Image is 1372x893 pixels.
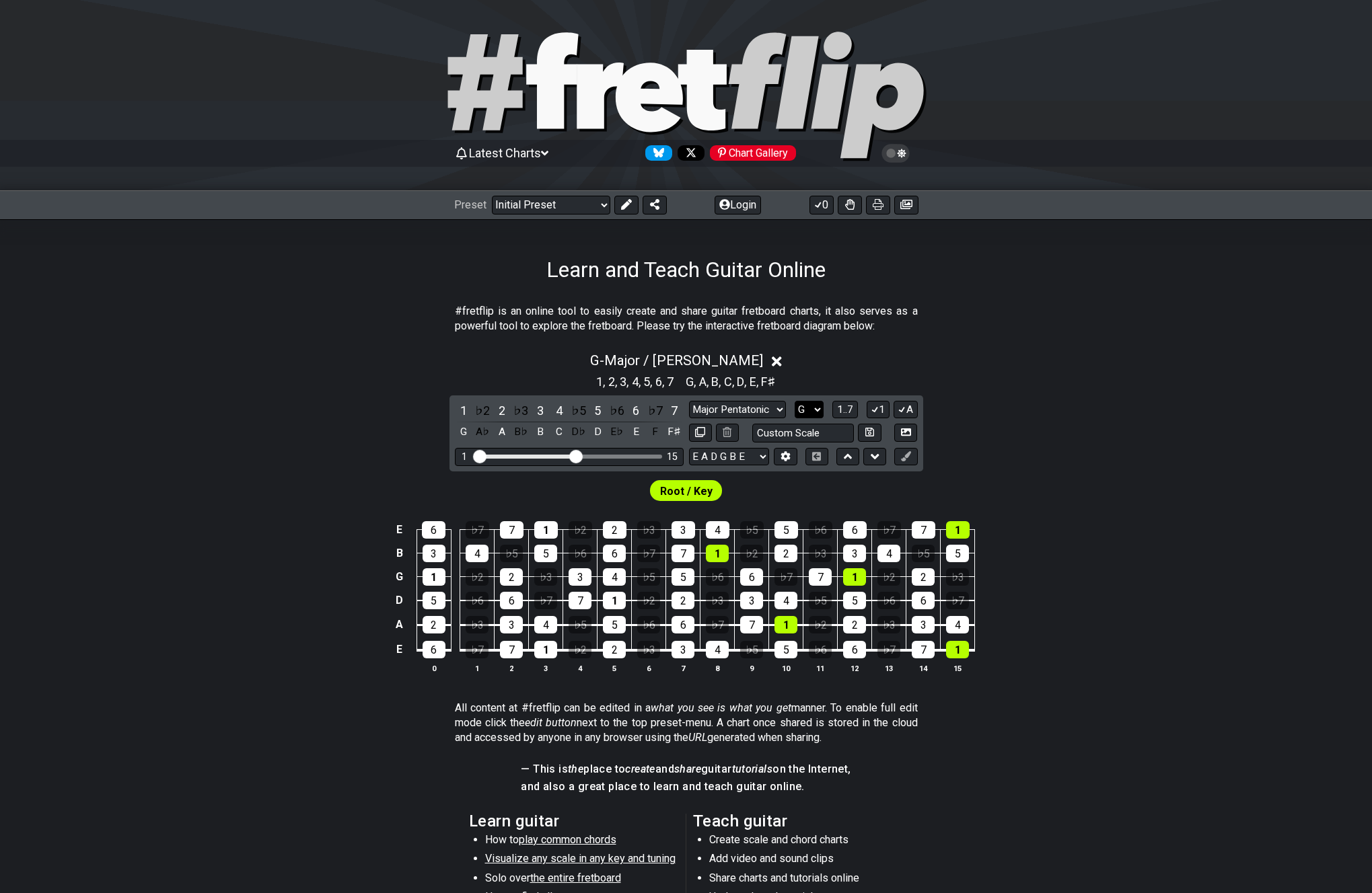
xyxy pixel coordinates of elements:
[422,521,445,539] div: 6
[912,568,935,586] div: 2
[709,851,901,870] li: Add video and sound clips
[637,592,660,609] div: ♭2
[774,521,798,539] div: 5
[761,373,776,391] span: F♯
[719,373,724,391] span: ,
[603,592,626,609] div: 1
[570,401,587,420] div: toggle scale degree
[699,373,707,391] span: A
[534,568,557,586] div: ♭3
[603,373,608,391] span: ,
[774,568,797,586] div: ♭7
[637,545,660,562] div: ♭7
[512,401,530,420] div: toggle scale degree
[469,146,541,160] span: Latest Charts
[570,423,587,441] div: toggle pitch class
[877,545,900,562] div: 4
[672,545,694,562] div: 7
[946,545,969,562] div: 5
[843,545,866,562] div: 3
[569,592,591,609] div: 7
[836,448,859,466] button: Move up
[466,521,489,539] div: ♭7
[392,612,408,637] td: A
[637,616,660,633] div: ♭6
[706,521,729,539] div: 4
[756,373,762,391] span: ,
[608,423,626,441] div: toggle pitch class
[710,145,796,161] div: Chart Gallery
[495,661,529,675] th: 2
[805,448,828,466] button: Toggle horizontal chord view
[774,545,797,562] div: 2
[474,423,491,441] div: toggle pitch class
[569,545,591,562] div: ♭6
[637,641,660,658] div: ♭3
[632,373,639,391] span: 4
[667,373,674,391] span: 7
[423,641,445,658] div: 6
[608,401,626,420] div: toggle scale degree
[750,373,756,391] span: E
[512,423,530,441] div: toggle pitch class
[774,641,797,658] div: 5
[732,373,737,391] span: ,
[709,871,901,890] li: Share charts and tutorials online
[795,401,824,419] select: Tonic/Root
[466,592,489,609] div: ♭6
[809,545,832,562] div: ♭3
[706,568,729,586] div: ♭6
[809,568,832,586] div: 7
[843,592,866,609] div: 5
[809,641,832,658] div: ♭6
[866,196,890,215] button: Print
[689,424,712,442] button: Copy
[550,423,568,441] div: toggle pitch class
[647,401,664,420] div: toggle scale degree
[863,448,886,466] button: Move down
[946,568,969,586] div: ♭3
[563,661,598,675] th: 4
[858,424,881,442] button: Store user defined scale
[672,568,694,586] div: 5
[686,373,694,391] span: G
[474,401,491,420] div: toggle scale degree
[417,661,451,675] th: 0
[735,661,769,675] th: 9
[485,852,676,865] span: Visualize any scale in any key and tuning
[625,763,655,775] em: create
[832,401,858,419] button: 1..7
[740,641,763,658] div: ♭5
[700,661,735,675] th: 8
[707,373,712,391] span: ,
[877,568,900,586] div: ♭2
[877,521,901,539] div: ♭7
[392,518,408,541] td: E
[466,616,489,633] div: ♭3
[837,403,853,416] span: 1..7
[872,661,906,675] th: 13
[423,592,445,609] div: 5
[660,481,713,501] span: First enable full edit mode to edit
[485,832,677,851] li: How to
[740,568,763,586] div: 6
[672,616,694,633] div: 6
[809,521,832,539] div: ♭6
[569,521,592,539] div: ♭2
[672,145,705,161] a: Follow #fretflip at X
[466,568,489,586] div: ♭2
[651,701,791,714] em: what you see is what you get
[627,423,645,441] div: toggle pitch class
[500,592,523,609] div: 6
[711,373,719,391] span: B
[529,661,563,675] th: 3
[454,198,486,211] span: Preset
[620,373,626,391] span: 3
[532,401,549,420] div: toggle scale degree
[709,832,901,851] li: Create scale and chord charts
[946,641,969,658] div: 1
[724,373,732,391] span: C
[647,423,664,441] div: toggle pitch class
[740,545,763,562] div: ♭2
[598,661,632,675] th: 5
